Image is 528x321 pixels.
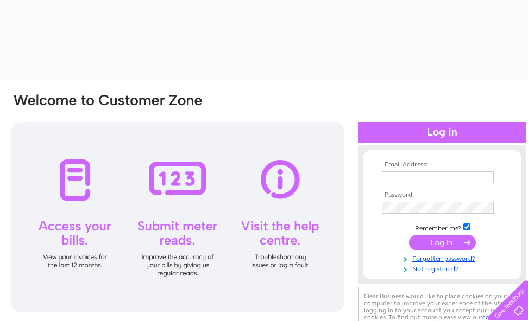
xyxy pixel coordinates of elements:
[382,253,505,263] a: Forgotten password?
[382,263,505,273] a: Not registered?
[379,222,505,233] td: Remember me?
[379,161,505,169] th: Email Address:
[379,191,505,199] th: Password:
[409,235,476,250] input: Submit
